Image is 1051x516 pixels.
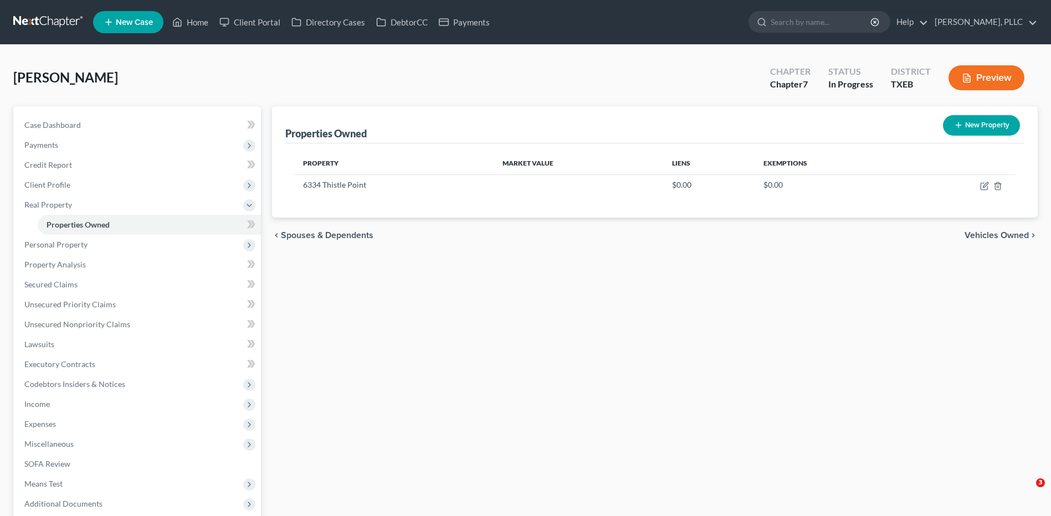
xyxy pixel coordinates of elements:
[803,79,808,89] span: 7
[24,140,58,149] span: Payments
[24,459,70,468] span: SOFA Review
[24,260,86,269] span: Property Analysis
[1029,231,1038,240] i: chevron_right
[24,120,81,130] span: Case Dashboard
[294,174,494,195] td: 6334 Thistle Point
[891,78,931,91] div: TXEB
[24,160,72,169] span: Credit Report
[47,220,110,229] span: Properties Owned
[965,231,1029,240] span: Vehicles Owned
[272,231,281,240] i: chevron_left
[294,152,494,174] th: Property
[24,240,88,249] span: Personal Property
[663,152,755,174] th: Liens
[16,354,261,374] a: Executory Contracts
[281,231,373,240] span: Spouses & Dependents
[38,215,261,235] a: Properties Owned
[24,419,56,429] span: Expenses
[943,115,1020,136] button: New Property
[965,231,1038,240] button: Vehicles Owned chevron_right
[770,78,811,91] div: Chapter
[272,231,373,240] button: chevron_left Spouses & Dependents
[1036,478,1045,487] span: 3
[16,454,261,474] a: SOFA Review
[24,359,95,369] span: Executory Contracts
[24,439,74,448] span: Miscellaneous
[828,65,873,78] div: Status
[828,78,873,91] div: In Progress
[24,399,50,409] span: Income
[663,174,755,195] td: $0.00
[16,314,261,334] a: Unsecured Nonpriority Claims
[214,12,286,32] a: Client Portal
[16,334,261,354] a: Lawsuits
[16,295,261,314] a: Unsecured Priority Claims
[24,319,130,329] span: Unsecured Nonpriority Claims
[24,339,54,349] span: Lawsuits
[285,127,367,140] div: Properties Owned
[929,12,1037,32] a: [PERSON_NAME], PLLC
[16,275,261,295] a: Secured Claims
[755,152,906,174] th: Exemptions
[24,180,70,189] span: Client Profile
[16,115,261,135] a: Case Dashboard
[755,174,906,195] td: $0.00
[770,65,811,78] div: Chapter
[167,12,214,32] a: Home
[24,300,116,309] span: Unsecured Priority Claims
[891,12,928,32] a: Help
[16,255,261,275] a: Property Analysis
[24,499,102,508] span: Additional Documents
[771,12,872,32] input: Search by name...
[24,280,78,289] span: Secured Claims
[16,155,261,175] a: Credit Report
[1013,478,1040,505] iframe: Intercom live chat
[494,152,663,174] th: Market Value
[13,69,118,85] span: [PERSON_NAME]
[371,12,433,32] a: DebtorCC
[949,65,1024,90] button: Preview
[116,18,153,27] span: New Case
[286,12,371,32] a: Directory Cases
[24,479,63,488] span: Means Test
[433,12,495,32] a: Payments
[24,379,125,389] span: Codebtors Insiders & Notices
[891,65,931,78] div: District
[24,200,72,209] span: Real Property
